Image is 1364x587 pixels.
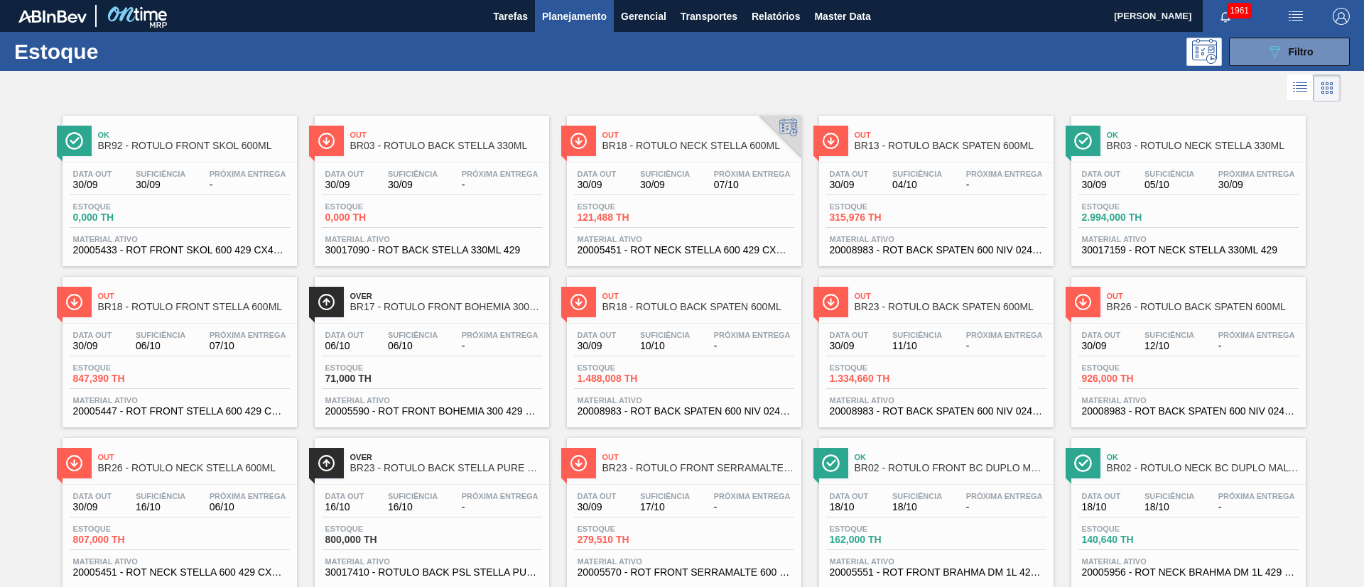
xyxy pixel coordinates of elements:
[830,235,1043,243] span: Material ativo
[570,293,588,311] img: Ícone
[556,266,808,427] a: ÍconeOutBR18 - RÓTULO BACK SPATEN 600MLData out30/09Suficiência10/10Próxima Entrega-Estoque1.488,...
[52,105,304,266] a: ÍconeOkBR92 - RÓTULO FRONT SKOL 600MLData out30/09Suficiência30/09Próxima Entrega-Estoque0,000 TH...
[14,43,227,60] h1: Estoque
[493,8,528,25] span: Tarefas
[578,245,791,256] span: 20005451 - ROT NECK STELLA 600 429 CX84MIL
[73,492,112,500] span: Data out
[966,331,1043,339] span: Próxima Entrega
[1082,363,1181,372] span: Estoque
[1082,534,1181,545] span: 140,640 TH
[462,180,538,190] span: -
[855,463,1046,473] span: BR02 - RÓTULO FRONT BC DUPLO MALTE 1000ML
[830,363,929,372] span: Estoque
[1218,180,1295,190] span: 30/09
[65,132,83,150] img: Ícone
[73,534,173,545] span: 807,000 TH
[714,170,791,178] span: Próxima Entrega
[210,170,286,178] span: Próxima Entrega
[822,293,840,311] img: Ícone
[52,266,304,427] a: ÍconeOutBR18 - RÓTULO FRONT STELLA 600MLData out30/09Suficiência06/10Próxima Entrega07/10Estoque8...
[1333,8,1350,25] img: Logout
[714,492,791,500] span: Próxima Entrega
[318,293,335,311] img: Ícone
[325,202,425,211] span: Estoque
[602,302,794,312] span: BR18 - RÓTULO BACK SPATEN 600ML
[570,132,588,150] img: Ícone
[98,463,290,473] span: BR26 - RÓTULO NECK STELLA 600ML
[462,331,538,339] span: Próxima Entrega
[1074,293,1092,311] img: Ícone
[855,292,1046,300] span: Out
[325,245,538,256] span: 30017090 - ROT BACK STELLA 330ML 429
[325,534,425,545] span: 800,000 TH
[388,502,438,512] span: 16/10
[73,373,173,384] span: 847,390 TH
[830,212,929,223] span: 315,976 TH
[325,557,538,566] span: Material ativo
[73,202,173,211] span: Estoque
[578,331,617,339] span: Data out
[752,8,800,25] span: Relatórios
[830,534,929,545] span: 162,000 TH
[1218,341,1295,351] span: -
[1107,463,1299,473] span: BR02 - RÓTULO NECK BC DUPLO MALTE 1000ML
[304,266,556,427] a: ÍconeOverBR17 - RÓTULO FRONT BOHEMIA 300MLData out06/10Suficiência06/10Próxima Entrega-Estoque71,...
[578,235,791,243] span: Material ativo
[73,406,286,417] span: 20005447 - ROT FRONT STELLA 600 429 CX48MIL
[136,492,185,500] span: Suficiência
[1082,170,1121,178] span: Data out
[325,180,364,190] span: 30/09
[325,212,425,223] span: 0,000 TH
[830,567,1043,578] span: 20005551 - ROT FRONT BRAHMA DM 1L 429 CX36MIL
[325,331,364,339] span: Data out
[830,170,869,178] span: Data out
[966,180,1043,190] span: -
[388,170,438,178] span: Suficiência
[714,180,791,190] span: 07/10
[388,331,438,339] span: Suficiência
[640,341,690,351] span: 10/10
[18,10,87,23] img: TNhmsLtSVTkK8tSr43FrP2fwEKptu5GPRR3wAAAABJRU5ErkJggg==
[1218,331,1295,339] span: Próxima Entrega
[640,180,690,190] span: 30/09
[855,302,1046,312] span: BR23 - RÓTULO BACK SPATEN 600ML
[1082,180,1121,190] span: 30/09
[808,105,1061,266] a: ÍconeOutBR13 - RÓTULO BACK SPATEN 600MLData out30/09Suficiência04/10Próxima Entrega-Estoque315,97...
[350,463,542,473] span: BR23 - ROTULO BACK STELLA PURE GOLD 330ML
[136,180,185,190] span: 30/09
[350,141,542,151] span: BR03 - RÓTULO BACK STELLA 330ML
[1107,453,1299,461] span: Ok
[210,331,286,339] span: Próxima Entrega
[325,396,538,405] span: Material ativo
[830,245,1043,256] span: 20008983 - ROT BACK SPATEN 600 NIV 024 CX60MIL
[98,292,290,300] span: Out
[1082,331,1121,339] span: Data out
[73,245,286,256] span: 20005433 - ROT FRONT SKOL 600 429 CX48MIL
[714,341,791,351] span: -
[892,331,942,339] span: Suficiência
[830,502,869,512] span: 18/10
[1082,567,1295,578] span: 20005956 - ROT NECK BRAHMA DM 1L 429 CX96MIL
[98,141,290,151] span: BR92 - RÓTULO FRONT SKOL 600ML
[1107,141,1299,151] span: BR03 - RÓTULO NECK STELLA 330ML
[1289,46,1314,57] span: Filtro
[602,453,794,461] span: Out
[814,8,870,25] span: Master Data
[1074,132,1092,150] img: Ícone
[73,341,112,351] span: 30/09
[892,180,942,190] span: 04/10
[1061,266,1313,427] a: ÍconeOutBR26 - RÓTULO BACK SPATEN 600MLData out30/09Suficiência12/10Próxima Entrega-Estoque926,00...
[1082,525,1181,533] span: Estoque
[1107,302,1299,312] span: BR26 - RÓTULO BACK SPATEN 600ML
[578,212,677,223] span: 121,488 TH
[136,502,185,512] span: 16/10
[318,454,335,472] img: Ícone
[136,170,185,178] span: Suficiência
[1144,341,1194,351] span: 12/10
[830,331,869,339] span: Data out
[602,463,794,473] span: BR23 - RÓTULO FRONT SERRAMALTE 600ML
[350,453,542,461] span: Over
[325,502,364,512] span: 16/10
[1082,235,1295,243] span: Material ativo
[1107,292,1299,300] span: Out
